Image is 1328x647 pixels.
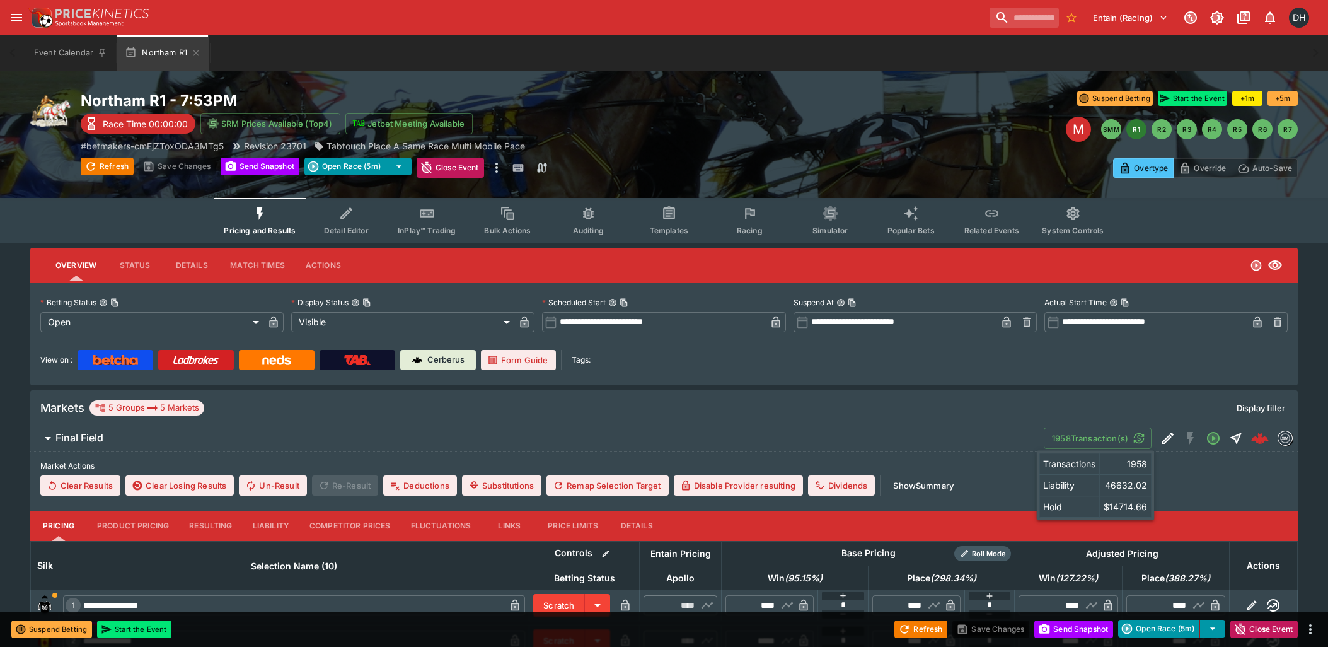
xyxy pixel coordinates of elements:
[1206,431,1221,446] svg: Open
[573,226,604,235] span: Auditing
[1101,119,1121,139] button: SMM
[386,158,412,175] button: select merge strategy
[462,475,541,496] button: Substitutions
[1121,298,1129,307] button: Copy To Clipboard
[1128,571,1224,586] span: Place(388.27%)
[351,298,360,307] button: Display StatusCopy To Clipboard
[1259,6,1281,29] button: Notifications
[352,117,365,130] img: jetbet-logo.svg
[808,475,875,496] button: Dividends
[620,298,628,307] button: Copy To Clipboard
[398,226,456,235] span: InPlay™ Trading
[163,250,220,281] button: Details
[1101,119,1298,139] nav: pagination navigation
[1044,297,1107,308] p: Actual Start Time
[87,511,179,541] button: Product Pricing
[1252,161,1292,175] p: Auto-Save
[1085,8,1175,28] button: Select Tenant
[1227,119,1247,139] button: R5
[1251,429,1269,447] img: logo-cerberus--red.svg
[481,350,556,370] a: Form Guide
[1113,158,1174,178] button: Overtype
[28,5,53,30] img: PriceKinetics Logo
[299,511,401,541] button: Competitor Prices
[1100,475,1152,496] td: 46632.02
[291,312,514,332] div: Visible
[785,571,823,586] em: ( 95.15 %)
[893,571,990,586] span: Place(298.34%)
[886,475,961,496] button: ShowSummary
[295,250,352,281] button: Actions
[650,226,688,235] span: Templates
[1118,620,1200,638] button: Open Race (5m)
[81,139,224,153] p: Copy To Clipboard
[401,511,482,541] button: Fluctuations
[1034,621,1113,638] button: Send Snapshot
[244,139,306,153] p: Revision 23701
[1025,571,1112,586] span: Win(127.22%)
[417,158,484,178] button: Close Event
[291,297,349,308] p: Display Status
[1202,119,1222,139] button: R4
[11,621,92,638] button: Suspend Betting
[1202,427,1225,450] button: Open
[540,571,629,586] span: Betting Status
[30,91,71,131] img: harness_racing.png
[848,298,857,307] button: Copy To Clipboard
[812,226,848,235] span: Simulator
[1232,158,1298,178] button: Auto-Save
[1126,119,1146,139] button: R1
[754,571,836,586] span: Win(95.15%)
[1100,453,1152,475] td: 1958
[1278,119,1298,139] button: R7
[967,549,1011,559] span: Roll Mode
[1015,541,1229,566] th: Adjusted Pricing
[1158,91,1227,106] button: Start the Event
[1177,119,1197,139] button: R3
[572,350,591,370] label: Tags:
[1039,475,1100,496] td: Liability
[533,594,585,617] button: Scratch
[608,511,665,541] button: Details
[26,35,115,71] button: Event Calendar
[1113,158,1298,178] div: Start From
[1278,431,1292,445] img: betmakers
[640,541,722,566] th: Entain Pricing
[1247,426,1273,451] a: 9a40c265-ec25-4f7f-813b-32c5699afac4
[220,250,295,281] button: Match Times
[640,566,722,590] th: Apollo
[30,511,87,541] button: Pricing
[107,250,163,281] button: Status
[103,117,188,131] p: Race Time 00:00:00
[69,601,78,610] span: 1
[930,571,976,586] em: ( 298.34 %)
[1039,496,1100,518] td: Hold
[1206,6,1228,29] button: Toggle light/dark mode
[239,475,306,496] span: Un-Result
[794,297,834,308] p: Suspend At
[1289,8,1309,28] div: David Howard
[1251,429,1269,447] div: 9a40c265-ec25-4f7f-813b-32c5699afac4
[55,9,149,18] img: PriceKinetics
[400,350,476,370] a: Cerberus
[1252,119,1273,139] button: R6
[990,8,1059,28] input: search
[179,511,242,541] button: Resulting
[30,426,1044,451] button: Final Field
[173,355,219,365] img: Ladbrokes
[737,226,763,235] span: Racing
[237,559,351,574] span: Selection Name (10)
[894,621,947,638] button: Refresh
[99,298,108,307] button: Betting StatusCopy To Clipboard
[1229,541,1297,590] th: Actions
[608,298,617,307] button: Scheduled StartCopy To Clipboard
[484,226,531,235] span: Bulk Actions
[1232,91,1262,106] button: +1m
[40,475,120,496] button: Clear Results
[221,158,299,175] button: Send Snapshot
[954,546,1011,561] div: Show/hide Price Roll mode configuration.
[40,350,72,370] label: View on :
[324,226,369,235] span: Detail Editor
[1157,427,1179,450] button: Edit Detail
[40,457,1288,475] label: Market Actions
